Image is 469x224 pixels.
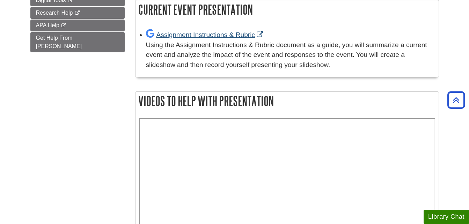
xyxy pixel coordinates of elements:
[135,92,439,110] h2: Videos to help with presentation
[30,7,125,19] a: Research Help
[30,20,125,31] a: APA Help
[61,23,67,28] i: This link opens in a new window
[424,210,469,224] button: Library Chat
[30,32,125,52] a: Get Help From [PERSON_NAME]
[135,0,439,19] h2: Current Event Presentation
[36,10,73,16] span: Research Help
[74,11,80,15] i: This link opens in a new window
[36,22,59,28] span: APA Help
[146,40,435,70] div: Using the Assignment Instructions & Rubric document as a guide, you will summarize a current even...
[36,35,82,49] span: Get Help From [PERSON_NAME]
[146,31,265,38] a: Link opens in new window
[445,95,467,105] a: Back to Top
